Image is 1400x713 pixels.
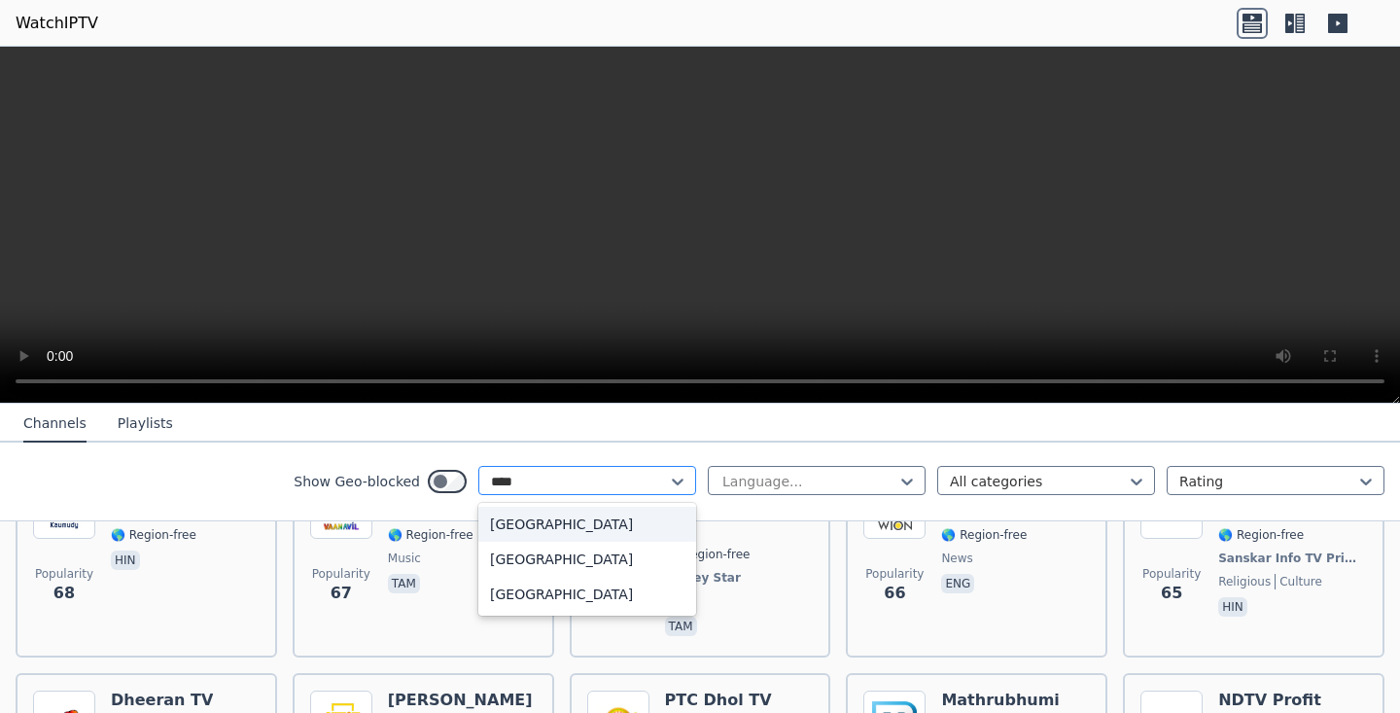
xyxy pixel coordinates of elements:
h6: [PERSON_NAME] [388,691,537,710]
span: 68 [53,582,75,605]
span: Popularity [1142,566,1201,582]
p: tam [388,574,420,593]
span: music [388,551,421,566]
button: Playlists [118,406,173,443]
span: Popularity [35,566,93,582]
span: Popularity [865,566,924,582]
h6: PTC Dhol TV [665,691,772,710]
a: WatchIPTV [16,12,98,35]
p: tam [665,617,697,636]
span: 🌎 Region-free [111,527,196,543]
span: 67 [331,582,352,605]
h6: NDTV Profit [1218,691,1321,710]
span: Sanskar Info TV Private Ltd [1218,551,1363,566]
span: news [941,551,972,566]
span: Popularity [312,566,370,582]
span: culture [1275,574,1322,589]
p: hin [111,551,140,570]
div: [GEOGRAPHIC_DATA] [478,577,696,612]
span: 66 [884,582,905,605]
span: 65 [1161,582,1182,605]
span: Disney Star [665,570,741,586]
p: hin [1218,597,1247,617]
p: eng [941,574,974,593]
span: 🌎 Region-free [941,527,1027,543]
h6: Dheeran TV [111,691,213,710]
label: Show Geo-blocked [294,472,420,491]
div: [GEOGRAPHIC_DATA] [478,507,696,542]
button: Channels [23,406,87,443]
span: 🌎 Region-free [1218,527,1304,543]
div: [GEOGRAPHIC_DATA] [478,542,696,577]
span: 🌎 Region-free [388,527,473,543]
span: religious [1218,574,1271,589]
span: 🌎 Region-free [665,547,751,562]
